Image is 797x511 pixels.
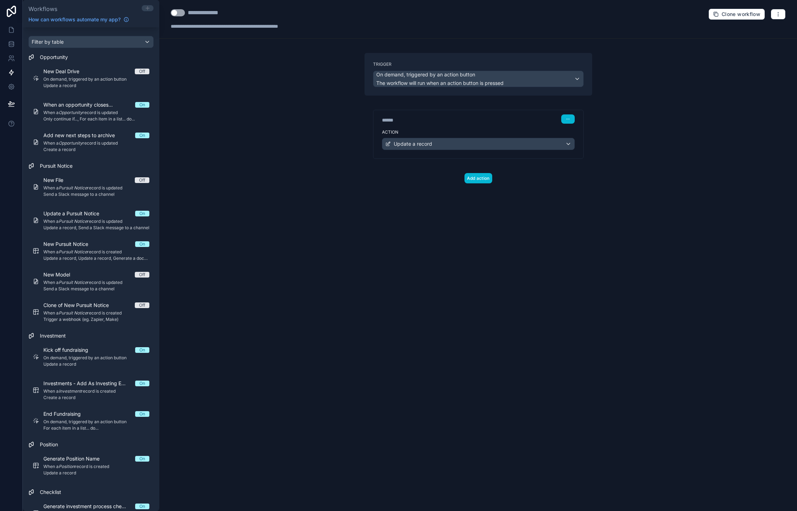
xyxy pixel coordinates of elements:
[376,80,504,86] span: The workflow will run when an action button is pressed
[28,5,57,12] span: Workflows
[382,129,575,135] label: Action
[722,11,760,17] span: Clone workflow
[382,138,575,150] button: Update a record
[708,9,765,20] button: Clone workflow
[373,61,584,67] label: Trigger
[26,16,132,23] a: How can workflows automate my app?
[464,173,492,183] button: Add action
[28,16,121,23] span: How can workflows automate my app?
[373,71,584,87] button: On demand, triggered by an action buttonThe workflow will run when an action button is pressed
[394,140,432,147] span: Update a record
[376,71,475,78] span: On demand, triggered by an action button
